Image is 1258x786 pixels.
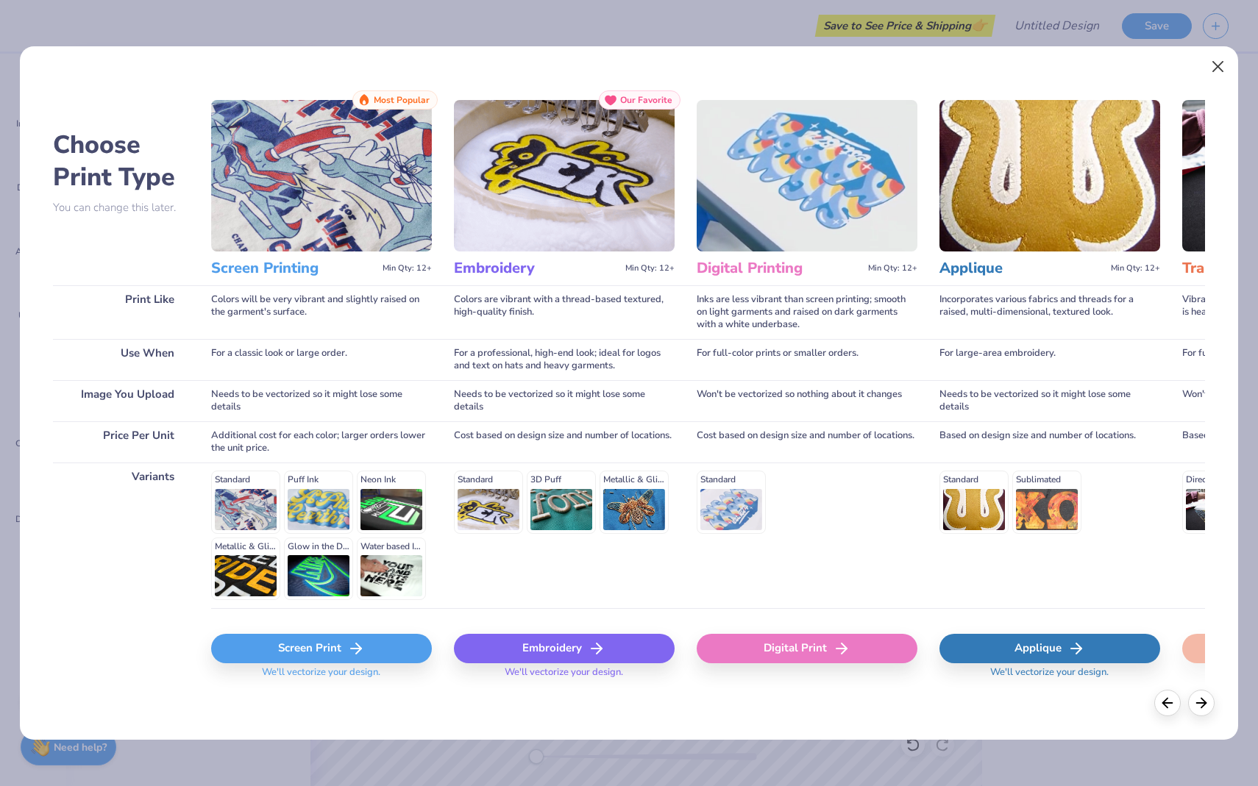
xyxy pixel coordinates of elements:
[697,421,917,462] div: Cost based on design size and number of locations.
[454,100,675,251] img: Embroidery
[454,285,675,339] div: Colors are vibrant with a thread-based textured, high-quality finish.
[697,380,917,421] div: Won't be vectorized so nothing about it changes
[939,421,1160,462] div: Based on design size and number of locations.
[697,339,917,380] div: For full-color prints or smaller orders.
[620,95,672,105] span: Our Favorite
[625,263,675,274] span: Min Qty: 12+
[211,259,377,278] h3: Screen Printing
[697,259,862,278] h3: Digital Printing
[1111,263,1160,274] span: Min Qty: 12+
[939,339,1160,380] div: For large-area embroidery.
[211,634,432,663] div: Screen Print
[697,285,917,339] div: Inks are less vibrant than screen printing; smooth on light garments and raised on dark garments ...
[499,666,629,687] span: We'll vectorize your design.
[53,339,189,380] div: Use When
[211,100,432,251] img: Screen Printing
[53,380,189,421] div: Image You Upload
[939,380,1160,421] div: Needs to be vectorized so it might lose some details
[454,339,675,380] div: For a professional, high-end look; ideal for logos and text on hats and heavy garments.
[939,100,1160,251] img: Applique
[454,259,619,278] h3: Embroidery
[374,95,430,105] span: Most Popular
[53,462,189,608] div: Variants
[454,380,675,421] div: Needs to be vectorized so it might lose some details
[53,201,189,214] p: You can change this later.
[1204,53,1232,81] button: Close
[697,634,917,663] div: Digital Print
[211,421,432,462] div: Additional cost for each color; larger orders lower the unit price.
[211,380,432,421] div: Needs to be vectorized so it might lose some details
[53,421,189,462] div: Price Per Unit
[211,285,432,339] div: Colors will be very vibrant and slightly raised on the garment's surface.
[256,666,386,687] span: We'll vectorize your design.
[454,421,675,462] div: Cost based on design size and number of locations.
[939,259,1105,278] h3: Applique
[211,339,432,380] div: For a classic look or large order.
[454,634,675,663] div: Embroidery
[939,285,1160,339] div: Incorporates various fabrics and threads for a raised, multi-dimensional, textured look.
[383,263,432,274] span: Min Qty: 12+
[53,285,189,339] div: Print Like
[868,263,917,274] span: Min Qty: 12+
[53,129,189,193] h2: Choose Print Type
[939,634,1160,663] div: Applique
[697,100,917,251] img: Digital Printing
[984,666,1115,687] span: We'll vectorize your design.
